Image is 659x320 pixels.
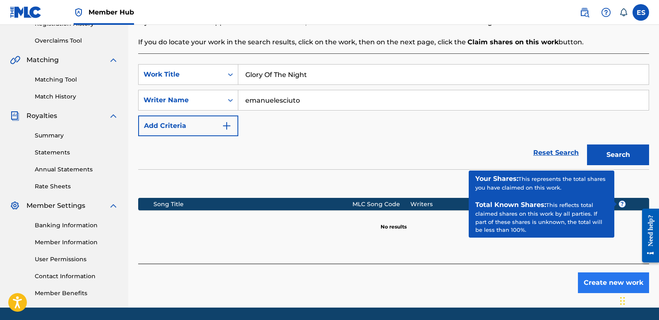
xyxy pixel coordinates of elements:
[144,95,218,105] div: Writer Name
[35,221,118,230] a: Banking Information
[35,131,118,140] a: Summary
[26,201,85,211] span: Member Settings
[618,280,659,320] iframe: Chat Widget
[89,7,134,17] span: Member Hub
[618,280,659,320] div: Chat-Widget
[35,75,118,84] a: Matching Tool
[601,7,611,17] img: help
[410,200,556,209] div: Writers
[108,55,118,65] img: expand
[10,6,42,18] img: MLC Logo
[569,200,626,209] span: Share Amounts
[35,36,118,45] a: Overclaims Tool
[108,111,118,121] img: expand
[35,92,118,101] a: Match History
[35,182,118,191] a: Rate Sheets
[74,7,84,17] img: Top Rightsholder
[10,55,20,65] img: Matching
[108,201,118,211] img: expand
[381,213,407,231] p: No results
[620,289,625,313] div: Ziehen
[144,70,218,79] div: Work Title
[222,121,232,131] img: 9d2ae6d4665cec9f34b9.svg
[576,4,593,21] a: Public Search
[619,8,628,17] div: Notifications
[580,7,590,17] img: search
[35,148,118,157] a: Statements
[26,111,57,121] span: Royalties
[35,272,118,281] a: Contact Information
[10,201,20,211] img: Member Settings
[10,111,20,121] img: Royalties
[35,289,118,298] a: Member Benefits
[633,4,649,21] div: User Menu
[138,37,649,47] p: If you do locate your work in the search results, click on the work, then on the next page, click...
[35,238,118,247] a: Member Information
[138,115,238,136] button: Add Criteria
[138,64,649,169] form: Search Form
[598,4,614,21] div: Help
[587,144,649,165] button: Search
[529,144,583,162] a: Reset Search
[35,165,118,174] a: Annual Statements
[619,201,625,207] span: ?
[352,200,411,209] div: MLC Song Code
[26,55,59,65] span: Matching
[578,272,649,293] button: Create new work
[636,202,659,269] iframe: Resource Center
[467,38,558,46] strong: Claim shares on this work
[153,200,352,209] div: Song Title
[35,255,118,264] a: User Permissions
